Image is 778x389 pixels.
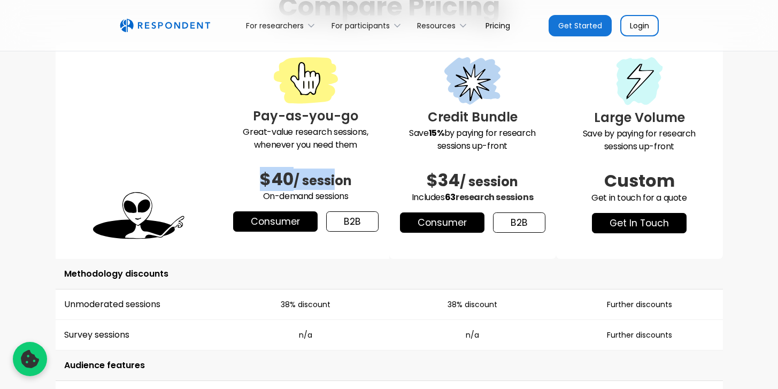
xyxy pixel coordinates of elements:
[246,20,304,31] div: For researchers
[549,15,612,36] a: Get Started
[556,289,723,320] td: Further discounts
[565,127,714,153] p: Save by paying for research sessions up-front
[493,212,545,233] a: b2b
[427,168,460,192] span: $34
[56,350,723,381] td: Audience features
[565,192,714,204] p: Get in touch for a quote
[56,259,723,289] td: Methodology discounts
[456,191,533,203] span: research sessions
[120,19,210,33] a: home
[398,191,548,204] p: Includes
[592,213,687,233] a: get in touch
[294,172,352,189] span: / session
[620,15,659,36] a: Login
[398,127,548,152] p: Save by paying for research sessions up-front
[460,173,518,190] span: / session
[389,320,556,350] td: n/a
[326,211,379,232] a: b2b
[120,19,210,33] img: Untitled UI logotext
[389,289,556,320] td: 38% discount
[222,289,389,320] td: 38% discount
[231,126,381,151] p: Great-value research sessions, whenever you need them
[240,13,325,38] div: For researchers
[332,20,390,31] div: For participants
[429,127,444,139] strong: 15%
[556,320,723,350] td: Further discounts
[477,13,519,38] a: Pricing
[565,108,714,127] h3: Large Volume
[604,169,675,193] span: Custom
[231,106,381,126] h3: Pay-as-you-go
[231,190,381,203] p: On-demand sessions
[400,212,484,233] a: Consumer
[417,20,456,31] div: Resources
[398,108,548,127] h3: Credit Bundle
[56,320,222,350] td: Survey sessions
[233,211,318,232] a: Consumer
[260,167,294,191] span: $40
[56,289,222,320] td: Unmoderated sessions
[325,13,411,38] div: For participants
[445,191,456,203] span: 63
[411,13,477,38] div: Resources
[222,320,389,350] td: n/a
